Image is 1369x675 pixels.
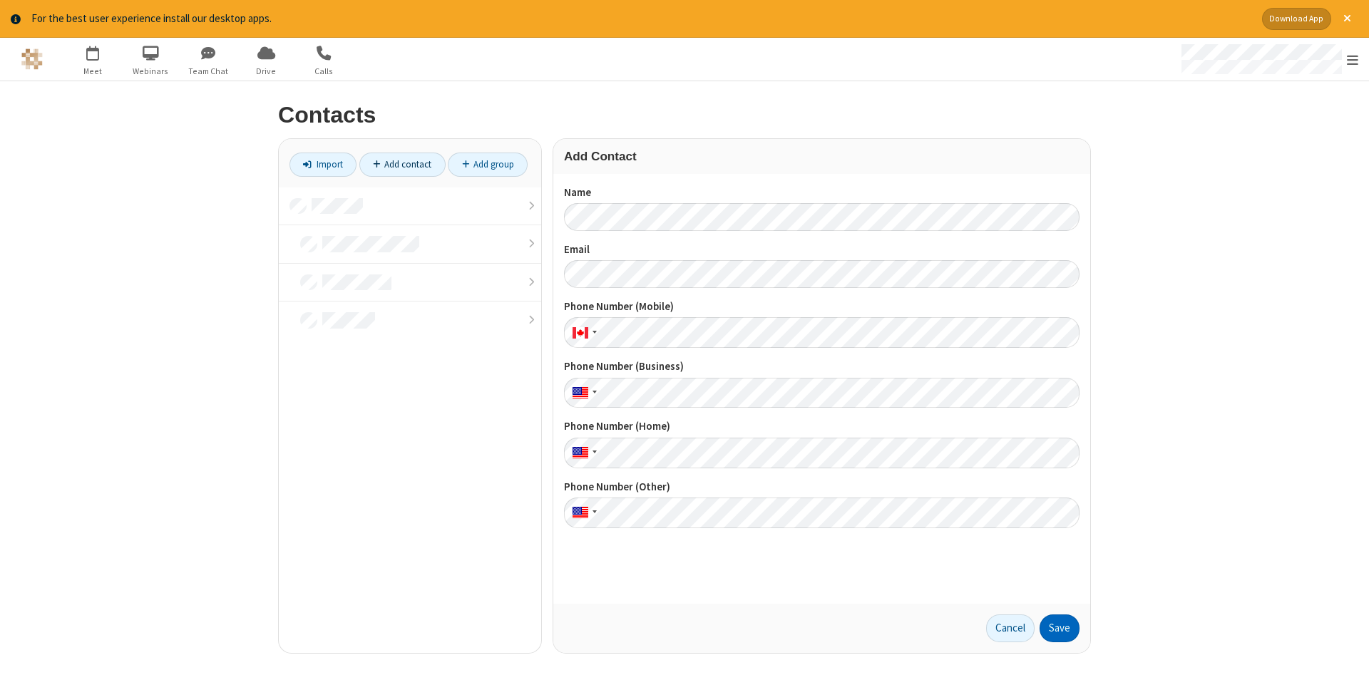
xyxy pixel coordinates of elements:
[1040,614,1080,643] button: Save
[1333,638,1358,665] iframe: Chat
[21,48,43,70] img: QA Selenium DO NOT DELETE OR CHANGE
[564,418,1080,435] label: Phone Number (Home)
[564,242,1080,258] label: Email
[564,479,1080,495] label: Phone Number (Other)
[564,317,601,348] div: Canada: + 1
[1262,8,1331,30] button: Download App
[564,299,1080,315] label: Phone Number (Mobile)
[564,498,601,528] div: United States: + 1
[124,65,178,78] span: Webinars
[1336,8,1358,30] button: Close alert
[297,65,351,78] span: Calls
[564,378,601,408] div: United States: + 1
[448,153,528,177] a: Add group
[278,103,1091,128] h2: Contacts
[359,153,446,177] a: Add contact
[5,38,58,81] button: Logo
[240,65,293,78] span: Drive
[289,153,357,177] a: Import
[182,65,235,78] span: Team Chat
[564,359,1080,375] label: Phone Number (Business)
[66,65,120,78] span: Meet
[564,185,1080,201] label: Name
[564,438,601,468] div: United States: + 1
[31,11,1251,27] div: For the best user experience install our desktop apps.
[564,150,1080,163] h3: Add Contact
[986,614,1035,643] a: Cancel
[1168,38,1369,81] div: Open menu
